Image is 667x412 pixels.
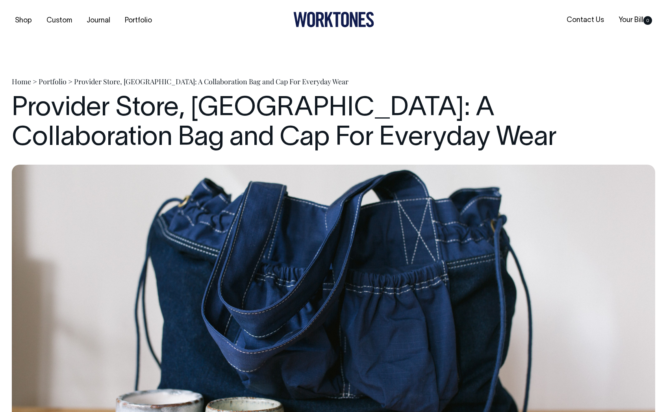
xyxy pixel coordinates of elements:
[122,14,155,27] a: Portfolio
[643,16,652,25] span: 0
[615,14,655,27] a: Your Bill0
[74,77,348,86] span: Provider Store, [GEOGRAPHIC_DATA]: A Collaboration Bag and Cap For Everyday Wear
[563,14,607,27] a: Contact Us
[68,77,72,86] span: >
[12,94,655,153] h1: Provider Store, [GEOGRAPHIC_DATA]: A Collaboration Bag and Cap For Everyday Wear
[12,77,31,86] a: Home
[39,77,67,86] a: Portfolio
[83,14,113,27] a: Journal
[43,14,75,27] a: Custom
[33,77,37,86] span: >
[12,14,35,27] a: Shop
